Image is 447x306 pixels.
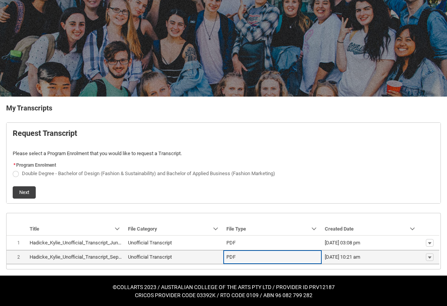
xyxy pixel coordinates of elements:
[13,129,77,138] b: Request Transcript
[22,171,275,176] span: Double Degree - Bachelor of Design (Fashion & Sustainability) and Bachelor of Applied Business (F...
[30,240,146,246] lightning-base-formatted-text: Hadicke_Kylie_Unofficial_Transcript_Jun 24, 2025.pdf
[13,186,36,199] button: Next
[226,254,236,260] lightning-base-formatted-text: PDF
[325,254,360,260] lightning-formatted-date-time: [DATE] 10:21 am
[128,254,172,260] lightning-base-formatted-text: Unofficial Transcript
[6,104,52,112] b: My Transcripts
[226,240,236,246] lightning-base-formatted-text: PDF
[325,240,360,246] lightning-formatted-date-time: [DATE] 03:08 pm
[16,162,56,168] span: Program Enrolment
[30,254,144,260] lightning-base-formatted-text: Hadicke_Kylie_Unofficial_Transcript_Sep 6, 2025.pdf
[6,122,441,204] article: Request_Student_Transcript flow
[128,240,172,246] lightning-base-formatted-text: Unofficial Transcript
[13,150,434,157] p: Please select a Program Enrolment that you would like to request a Transcript.
[13,162,15,168] abbr: required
